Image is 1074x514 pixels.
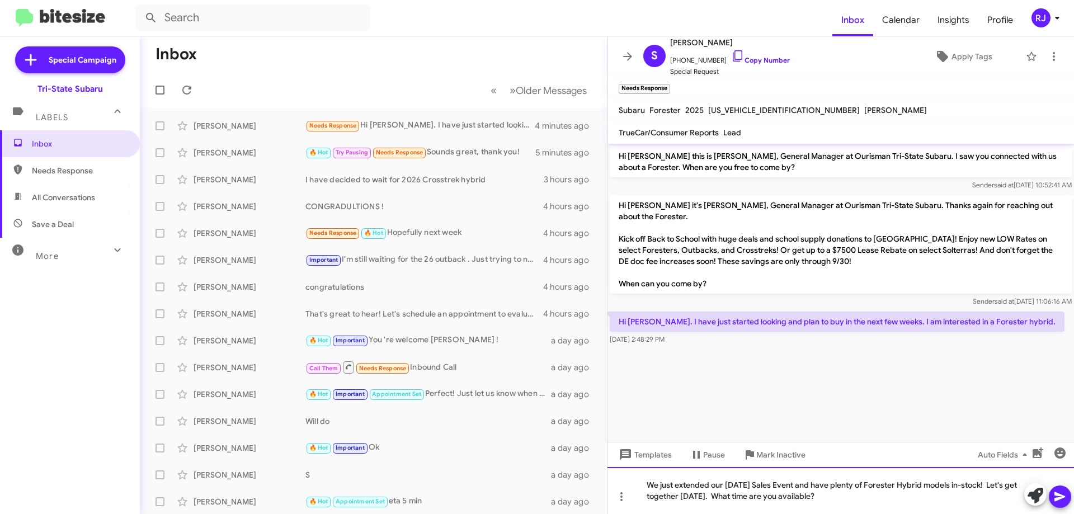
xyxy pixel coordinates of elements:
div: Tri-State Subaru [37,83,103,95]
div: a day ago [551,496,598,507]
span: Lead [723,128,741,138]
p: Hi [PERSON_NAME]. I have just started looking and plan to buy in the next few weeks. I am interes... [610,312,1064,332]
span: 2025 [685,105,704,115]
span: Appointment Set [372,390,421,398]
input: Search [135,4,370,31]
a: Calendar [873,4,929,36]
span: [PHONE_NUMBER] [670,49,790,66]
span: Needs Response [32,165,127,176]
span: said at [995,297,1014,305]
span: 🔥 Hot [309,337,328,344]
button: Previous [484,79,503,102]
span: Mark Inactive [756,445,805,465]
div: [PERSON_NAME] [194,201,305,212]
div: I have decided to wait for 2026 Crosstrek hybrid [305,174,544,185]
span: Important [336,390,365,398]
span: Important [336,337,365,344]
div: a day ago [551,469,598,480]
div: CONGRADULTIONS ! [305,201,543,212]
div: a day ago [551,362,598,373]
nav: Page navigation example [484,79,593,102]
a: Copy Number [731,56,790,64]
span: [PERSON_NAME] [864,105,927,115]
span: Profile [978,4,1022,36]
div: [PERSON_NAME] [194,120,305,131]
div: 5 minutes ago [535,147,598,158]
a: Special Campaign [15,46,125,73]
span: Sender [DATE] 10:52:41 AM [972,181,1072,189]
span: TrueCar/Consumer Reports [619,128,719,138]
span: Templates [616,445,672,465]
div: congratulations [305,281,543,293]
span: Pause [703,445,725,465]
span: Special Campaign [49,54,116,65]
button: Apply Tags [906,46,1020,67]
span: 🔥 Hot [309,444,328,451]
div: You 're welcome [PERSON_NAME] ! [305,334,551,347]
div: [PERSON_NAME] [194,416,305,427]
div: 4 hours ago [543,308,598,319]
div: Will do [305,416,551,427]
div: 3 hours ago [544,174,598,185]
span: Insights [929,4,978,36]
span: Save a Deal [32,219,74,230]
div: [PERSON_NAME] [194,308,305,319]
div: 4 hours ago [543,228,598,239]
div: Hopefully next week [305,227,543,239]
span: Forester [649,105,681,115]
span: Needs Response [309,122,357,129]
div: [PERSON_NAME] [194,362,305,373]
button: Mark Inactive [734,445,814,465]
div: 4 hours ago [543,254,598,266]
div: [PERSON_NAME] [194,147,305,158]
span: [DATE] 2:48:29 PM [610,335,665,343]
span: 🔥 Hot [309,390,328,398]
span: said at [994,181,1014,189]
span: Special Request [670,66,790,77]
small: Needs Response [619,84,670,94]
span: Needs Response [376,149,423,156]
div: [PERSON_NAME] [194,442,305,454]
span: Needs Response [309,229,357,237]
p: Hi [PERSON_NAME] it's [PERSON_NAME], General Manager at Ourisman Tri-State Subaru. Thanks again f... [610,195,1072,294]
div: Perfect! Just let us know when you arrive around 1 or 2, and we'll be ready to assist you. Lookin... [305,388,551,400]
div: 4 hours ago [543,201,598,212]
div: I'm still waiting for the 26 outback . Just trying to narrow down where I will purchase [305,253,543,266]
span: Try Pausing [336,149,368,156]
div: a day ago [551,416,598,427]
span: Call Them [309,365,338,372]
span: Inbox [32,138,127,149]
span: More [36,251,59,261]
span: » [510,83,516,97]
span: 🔥 Hot [309,149,328,156]
span: Older Messages [516,84,587,97]
button: RJ [1022,8,1062,27]
span: Appointment Set [336,498,385,505]
div: [PERSON_NAME] [194,174,305,185]
div: Sounds great, thank you! [305,146,535,159]
div: We just extended our [DATE] Sales Event and have plenty of Forester Hybrid models in-stock! Let's... [607,467,1074,514]
div: RJ [1031,8,1051,27]
span: Apply Tags [951,46,992,67]
div: eta 5 min [305,495,551,508]
div: a day ago [551,335,598,346]
span: S [651,47,658,65]
div: That's great to hear! Let's schedule an appointment to evaluate your Outback and discuss the deta... [305,308,543,319]
span: 🔥 Hot [309,498,328,505]
span: Sender [DATE] 11:06:16 AM [973,297,1072,305]
div: 4 hours ago [543,281,598,293]
span: « [491,83,497,97]
div: 4 minutes ago [535,120,598,131]
span: Important [336,444,365,451]
div: [PERSON_NAME] [194,469,305,480]
span: Needs Response [359,365,407,372]
div: [PERSON_NAME] [194,335,305,346]
span: All Conversations [32,192,95,203]
span: Labels [36,112,68,122]
div: a day ago [551,389,598,400]
a: Inbox [832,4,873,36]
div: [PERSON_NAME] [194,254,305,266]
div: S [305,469,551,480]
span: 🔥 Hot [364,229,383,237]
